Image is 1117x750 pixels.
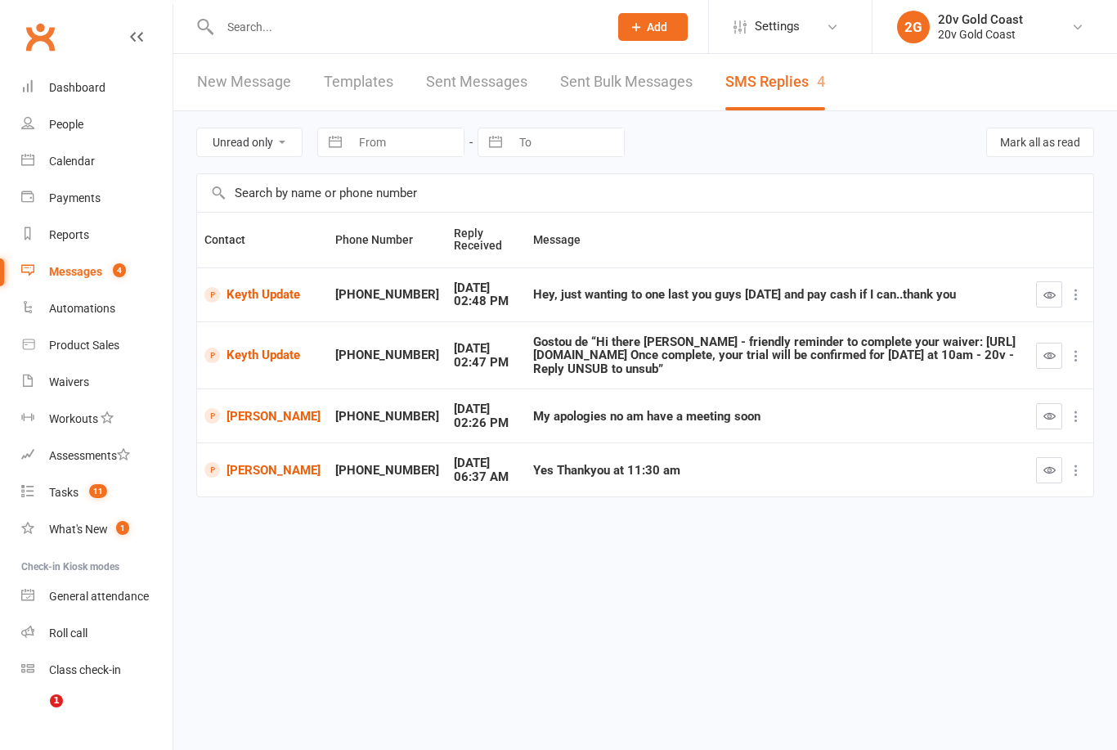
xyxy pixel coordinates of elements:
div: Tasks [49,486,79,499]
a: [PERSON_NAME] [204,462,321,478]
a: Keyth Update [204,348,321,363]
a: Tasks 11 [21,474,173,511]
a: Templates [324,54,393,110]
button: Mark all as read [986,128,1094,157]
a: Reports [21,217,173,254]
a: Roll call [21,615,173,652]
div: Yes Thankyou at 11:30 am [533,464,1021,478]
div: [DATE] [454,281,518,295]
div: Waivers [49,375,89,388]
div: 02:48 PM [454,294,518,308]
div: 02:26 PM [454,416,518,430]
div: Automations [49,302,115,315]
a: New Message [197,54,291,110]
div: General attendance [49,590,149,603]
a: Dashboard [21,70,173,106]
input: Search by name or phone number [197,174,1093,212]
a: Waivers [21,364,173,401]
th: Contact [197,213,328,267]
a: SMS Replies4 [725,54,825,110]
a: Payments [21,180,173,217]
span: Add [647,20,667,34]
iframe: Intercom live chat [16,694,56,734]
div: Product Sales [49,339,119,352]
a: Product Sales [21,327,173,364]
a: Class kiosk mode [21,652,173,689]
div: [PHONE_NUMBER] [335,348,439,362]
a: Clubworx [20,16,61,57]
th: Reply Received [446,213,526,267]
div: Roll call [49,626,87,640]
div: 4 [817,73,825,90]
div: Calendar [49,155,95,168]
span: 4 [113,263,126,277]
span: 1 [50,694,63,707]
input: Search... [215,16,597,38]
a: Calendar [21,143,173,180]
div: Dashboard [49,81,105,94]
th: Phone Number [328,213,446,267]
div: [DATE] [454,402,518,416]
a: Messages 4 [21,254,173,290]
div: Assessments [49,449,130,462]
a: Automations [21,290,173,327]
div: [PHONE_NUMBER] [335,288,439,302]
div: Hey, just wanting to one last you guys [DATE] and pay cash if I can..thank you [533,288,1021,302]
div: [PHONE_NUMBER] [335,464,439,478]
div: 20v Gold Coast [938,12,1023,27]
div: 06:37 AM [454,470,518,484]
span: 11 [89,484,107,498]
th: Message [526,213,1029,267]
span: 1 [116,521,129,535]
div: 2G [897,11,930,43]
div: Payments [49,191,101,204]
div: People [49,118,83,131]
div: My apologies no am have a meeting soon [533,410,1021,424]
input: From [350,128,464,156]
input: To [510,128,624,156]
a: What's New1 [21,511,173,548]
div: [PHONE_NUMBER] [335,410,439,424]
span: Settings [755,8,800,45]
div: [DATE] [454,342,518,356]
a: [PERSON_NAME] [204,408,321,424]
div: Messages [49,265,102,278]
a: Sent Bulk Messages [560,54,693,110]
div: Class check-in [49,663,121,676]
div: 02:47 PM [454,356,518,370]
a: Keyth Update [204,287,321,303]
div: What's New [49,523,108,536]
div: Reports [49,228,89,241]
button: Add [618,13,688,41]
a: Sent Messages [426,54,527,110]
a: Workouts [21,401,173,438]
a: People [21,106,173,143]
div: Gostou de “Hi there [PERSON_NAME] - friendly reminder to complete your waiver: [URL][DOMAIN_NAME]... [533,335,1021,376]
div: [DATE] [454,456,518,470]
a: General attendance kiosk mode [21,578,173,615]
a: Assessments [21,438,173,474]
div: Workouts [49,412,98,425]
div: 20v Gold Coast [938,27,1023,42]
